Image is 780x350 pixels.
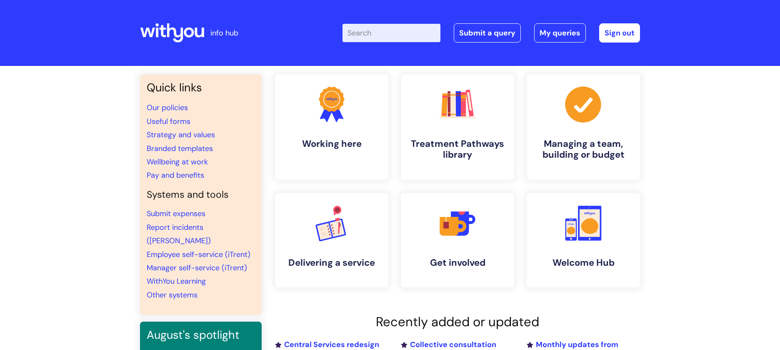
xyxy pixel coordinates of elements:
div: | - [342,23,640,43]
p: info hub [210,26,238,40]
h3: Quick links [147,81,255,94]
a: Get involved [401,193,514,287]
h2: Recently added or updated [275,314,640,330]
h4: Delivering a service [282,257,382,268]
a: Branded templates [147,144,213,154]
a: My queries [534,23,586,43]
h4: Get involved [407,257,507,268]
h4: Managing a team, building or budget [533,138,633,161]
a: Collective consultation [401,340,496,350]
a: Report incidents ([PERSON_NAME]) [147,222,211,246]
a: Useful forms [147,116,190,126]
a: WithYou Learning [147,276,206,286]
a: Working here [275,74,388,180]
h4: Working here [282,138,382,149]
h3: August's spotlight [147,328,255,342]
a: Managing a team, building or budget [527,74,640,180]
h4: Welcome Hub [533,257,633,268]
a: Our policies [147,103,188,113]
a: Treatment Pathways library [401,74,514,180]
a: Welcome Hub [527,193,640,287]
a: Delivering a service [275,193,388,287]
a: Wellbeing at work [147,157,208,167]
a: Manager self-service (iTrent) [147,263,247,273]
input: Search [342,24,440,42]
a: Submit expenses [147,209,205,219]
a: Pay and benefits [147,170,204,180]
a: Employee self-service (iTrent) [147,249,250,259]
h4: Systems and tools [147,189,255,201]
h4: Treatment Pathways library [407,138,507,161]
a: Other systems [147,290,197,300]
a: Strategy and values [147,130,215,140]
a: Sign out [599,23,640,43]
a: Submit a query [454,23,521,43]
